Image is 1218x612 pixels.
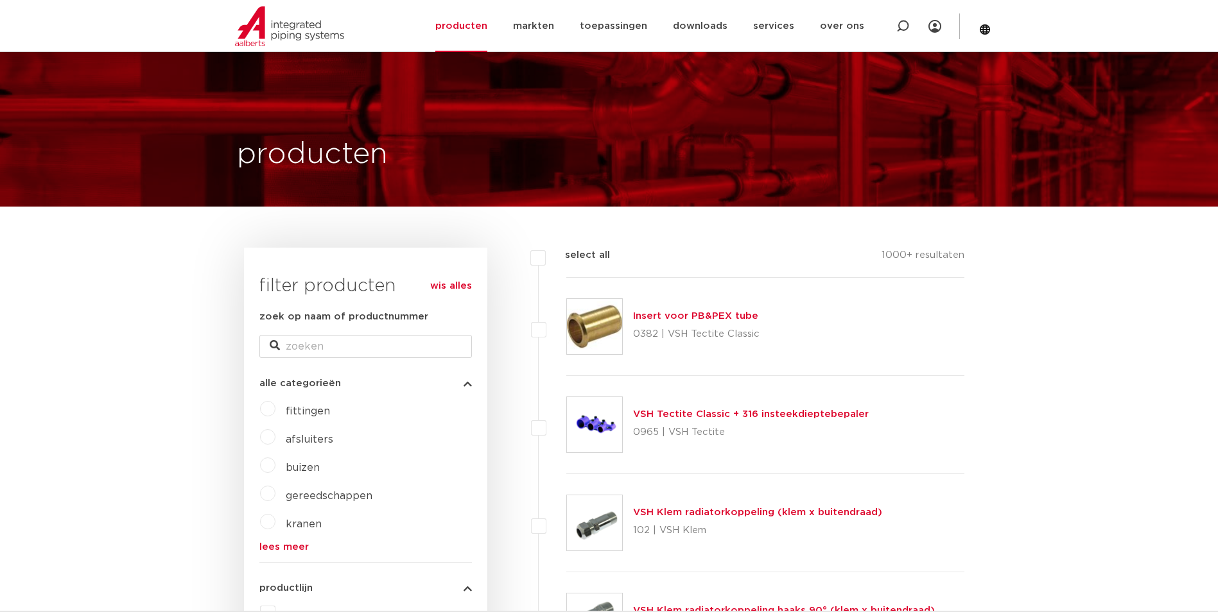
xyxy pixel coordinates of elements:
[259,583,313,593] span: productlijn
[259,583,472,593] button: productlijn
[546,248,610,263] label: select all
[286,434,333,445] a: afsluiters
[286,463,320,473] a: buizen
[259,309,428,325] label: zoek op naam of productnummer
[633,520,882,541] p: 102 | VSH Klem
[567,299,622,354] img: Thumbnail for Insert voor PB&PEX tube
[259,378,341,388] span: alle categorieën
[633,507,882,517] a: VSH Klem radiatorkoppeling (klem x buitendraad)
[286,491,372,501] a: gereedschappen
[259,273,472,299] h3: filter producten
[567,495,622,550] img: Thumbnail for VSH Klem radiatorkoppeling (klem x buitendraad)
[259,542,472,552] a: lees meer
[633,324,760,344] p: 0382 | VSH Tectite Classic
[259,335,472,358] input: zoeken
[259,378,472,388] button: alle categorieën
[286,519,322,529] a: kranen
[633,422,869,443] p: 0965 | VSH Tectite
[882,248,964,268] p: 1000+ resultaten
[633,311,758,321] a: Insert voor PB&PEX tube
[237,134,388,175] h1: producten
[567,397,622,452] img: Thumbnail for VSH Tectite Classic + 316 insteekdieptebepaler
[633,409,869,419] a: VSH Tectite Classic + 316 insteekdieptebepaler
[286,406,330,416] a: fittingen
[430,278,472,294] a: wis alles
